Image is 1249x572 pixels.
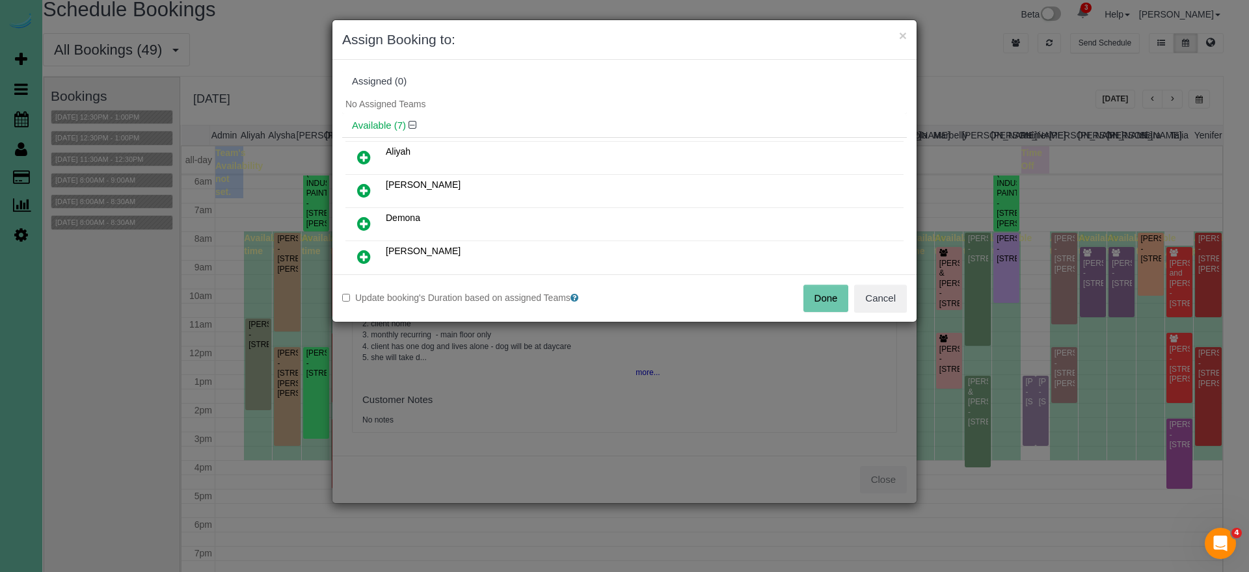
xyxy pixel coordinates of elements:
[345,99,425,109] span: No Assigned Teams
[352,76,897,87] div: Assigned (0)
[1205,528,1236,559] iframe: Intercom live chat
[342,30,907,49] h3: Assign Booking to:
[899,29,907,42] button: ×
[342,291,615,304] label: Update booking's Duration based on assigned Teams
[803,285,849,312] button: Done
[352,120,897,131] h4: Available (7)
[342,294,350,302] input: Update booking's Duration based on assigned Teams
[1231,528,1242,538] span: 4
[854,285,907,312] button: Cancel
[386,213,420,223] span: Demona
[386,246,461,256] span: [PERSON_NAME]
[386,179,461,190] span: [PERSON_NAME]
[386,146,410,157] span: Aliyah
